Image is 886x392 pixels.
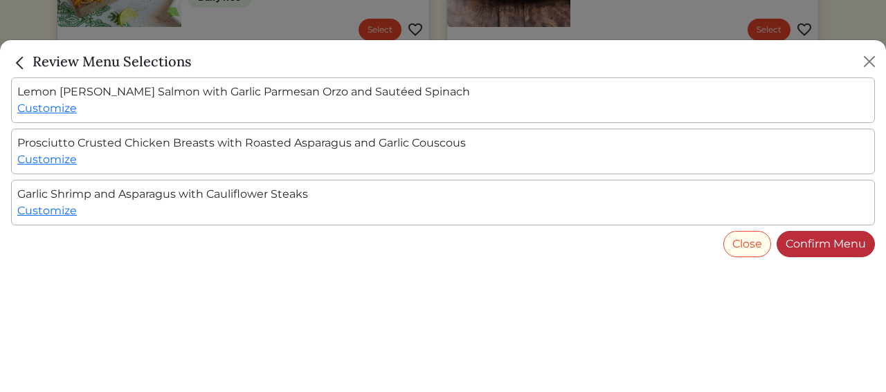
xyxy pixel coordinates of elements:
[11,180,875,225] div: Garlic Shrimp and Asparagus with Cauliflower Steaks
[723,231,771,257] button: Close
[17,204,77,217] a: Customize
[17,153,77,166] a: Customize
[11,129,875,174] div: Prosciutto Crusted Chicken Breasts with Roasted Asparagus and Garlic Couscous
[777,231,875,257] a: Confirm Menu
[11,77,875,123] div: Lemon [PERSON_NAME] Salmon with Garlic Parmesan Orzo and Sautéed Spinach
[11,51,191,72] h5: Review Menu Selections
[11,53,33,70] a: Close
[858,50,880,73] button: Close
[11,54,29,72] img: back_caret-0738dc900bf9763b5e5a40894073b948e17d9601fd527fca9689b06ce300169f.svg
[17,102,77,115] a: Customize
